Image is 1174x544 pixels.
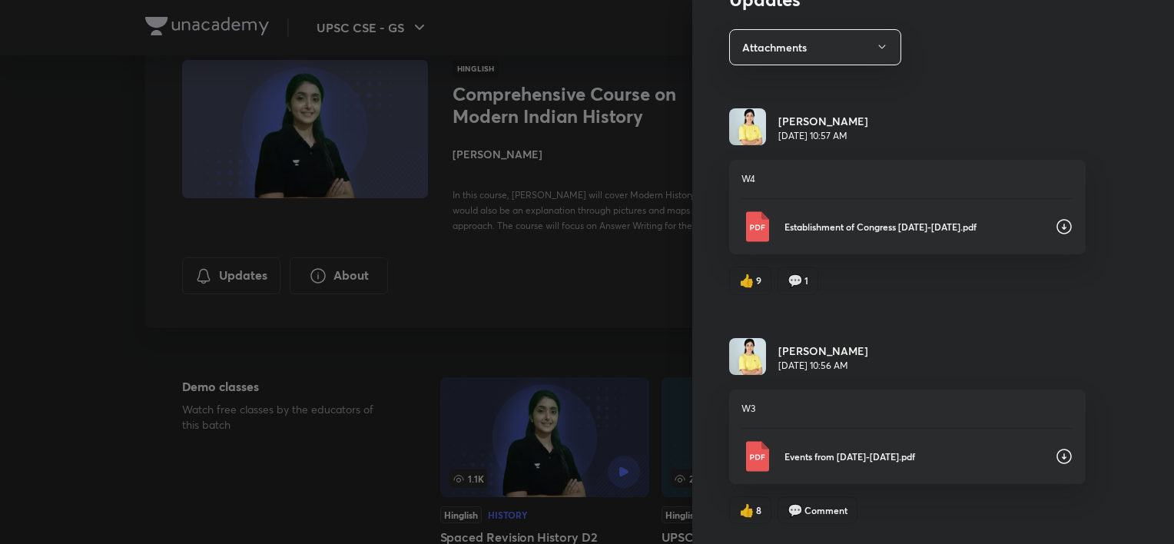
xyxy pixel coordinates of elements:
img: Pdf [741,211,772,242]
p: W3 [741,402,1073,416]
p: W4 [741,172,1073,186]
img: Avatar [729,108,766,145]
p: Events from [DATE]-[DATE].pdf [784,449,1043,463]
span: comment [788,503,803,517]
h6: [PERSON_NAME] [778,113,868,129]
h6: [PERSON_NAME] [778,343,868,359]
span: Comment [804,503,847,517]
span: comment [788,274,803,287]
p: [DATE] 10:57 AM [778,129,868,143]
p: Establishment of Congress [DATE]-[DATE].pdf [784,220,1043,234]
img: Avatar [729,338,766,375]
span: 9 [756,274,761,287]
p: [DATE] 10:56 AM [778,359,868,373]
span: like [739,274,754,287]
span: 8 [756,503,761,517]
button: Attachments [729,29,901,65]
span: 1 [804,274,808,287]
img: Pdf [741,441,772,472]
span: like [739,503,754,517]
